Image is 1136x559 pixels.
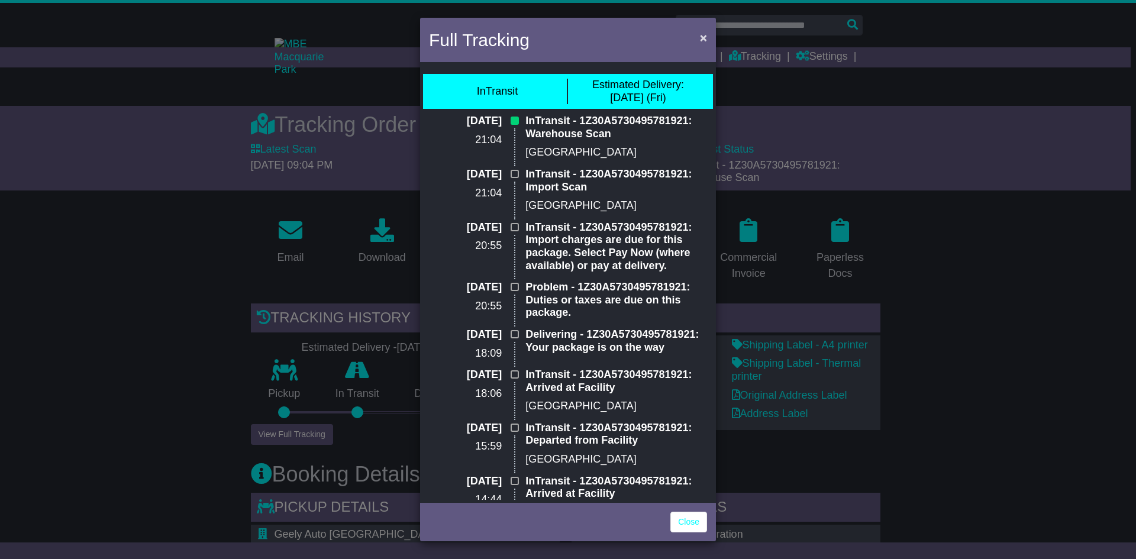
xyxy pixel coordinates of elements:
[429,440,502,453] p: 15:59
[429,387,502,400] p: 18:06
[525,168,707,193] p: InTransit - 1Z30A5730495781921: Import Scan
[525,400,707,413] p: [GEOGRAPHIC_DATA]
[477,85,518,98] div: InTransit
[429,115,502,128] p: [DATE]
[429,221,502,234] p: [DATE]
[429,240,502,253] p: 20:55
[525,475,707,500] p: InTransit - 1Z30A5730495781921: Arrived at Facility
[429,493,502,506] p: 14:44
[429,475,502,488] p: [DATE]
[429,422,502,435] p: [DATE]
[429,347,502,360] p: 18:09
[694,25,713,50] button: Close
[525,453,707,466] p: [GEOGRAPHIC_DATA]
[525,199,707,212] p: [GEOGRAPHIC_DATA]
[700,31,707,44] span: ×
[592,79,684,91] span: Estimated Delivery:
[525,369,707,394] p: InTransit - 1Z30A5730495781921: Arrived at Facility
[525,281,707,319] p: Problem - 1Z30A5730495781921: Duties or taxes are due on this package.
[670,512,707,532] a: Close
[429,300,502,313] p: 20:55
[429,328,502,341] p: [DATE]
[525,221,707,272] p: InTransit - 1Z30A5730495781921: Import charges are due for this package. Select Pay Now (where av...
[429,369,502,382] p: [DATE]
[429,27,530,53] h4: Full Tracking
[429,187,502,200] p: 21:04
[429,281,502,294] p: [DATE]
[525,115,707,140] p: InTransit - 1Z30A5730495781921: Warehouse Scan
[429,168,502,181] p: [DATE]
[592,79,684,104] div: [DATE] (Fri)
[525,422,707,447] p: InTransit - 1Z30A5730495781921: Departed from Facility
[525,146,707,159] p: [GEOGRAPHIC_DATA]
[525,328,707,354] p: Delivering - 1Z30A5730495781921: Your package is on the way
[429,134,502,147] p: 21:04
